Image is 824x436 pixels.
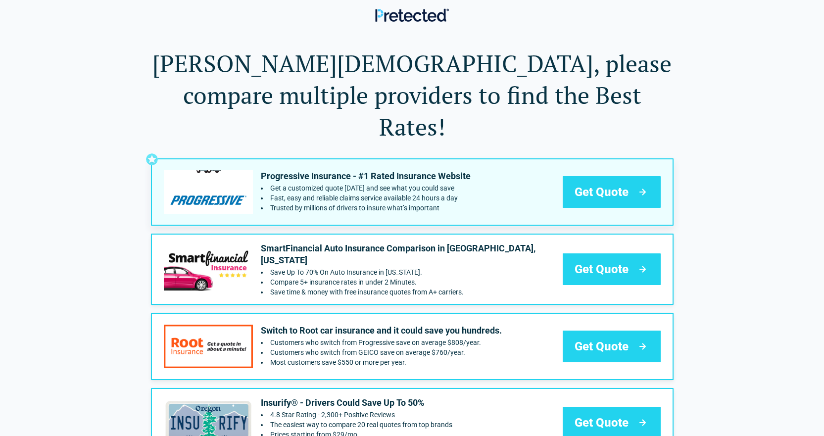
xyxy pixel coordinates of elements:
li: Most customers save $550 or more per year. [261,358,502,366]
li: Customers who switch from Progressive save on average $808/year. [261,339,502,346]
span: Get Quote [575,339,629,354]
span: Get Quote [575,415,629,431]
a: progressive's logoProgressive Insurance - #1 Rated Insurance WebsiteGet a customized quote [DATE]... [151,158,674,226]
li: Get a customized quote today and see what you could save [261,184,471,192]
img: smartfinancial's logo [164,247,253,291]
li: Customers who switch from GEICO save on average $760/year. [261,348,502,356]
li: The easiest way to compare 20 real quotes from top brands [261,421,452,429]
li: 4.8 Star Rating - 2,300+ Positive Reviews [261,411,452,419]
h1: [PERSON_NAME][DEMOGRAPHIC_DATA], please compare multiple providers to find the Best Rates! [151,48,674,143]
span: Get Quote [575,261,629,277]
li: Fast, easy and reliable claims service available 24 hours a day [261,194,471,202]
p: Progressive Insurance - #1 Rated Insurance Website [261,170,471,182]
li: Save Up To 70% On Auto Insurance in Oregon. [261,268,555,276]
a: smartfinancial's logoSmartFinancial Auto Insurance Comparison in [GEOGRAPHIC_DATA], [US_STATE]Sav... [151,234,674,305]
p: Switch to Root car insurance and it could save you hundreds. [261,325,502,337]
a: root's logoSwitch to Root car insurance and it could save you hundreds.Customers who switch from ... [151,313,674,380]
li: Compare 5+ insurance rates in under 2 Minutes. [261,278,555,286]
li: Trusted by millions of drivers to insure what’s important [261,204,471,212]
span: Get Quote [575,184,629,200]
img: progressive's logo [164,170,253,213]
p: Insurify® - Drivers Could Save Up To 50% [261,397,452,409]
img: root's logo [164,325,253,368]
p: SmartFinancial Auto Insurance Comparison in [GEOGRAPHIC_DATA], [US_STATE] [261,242,555,266]
li: Save time & money with free insurance quotes from A+ carriers. [261,288,555,296]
